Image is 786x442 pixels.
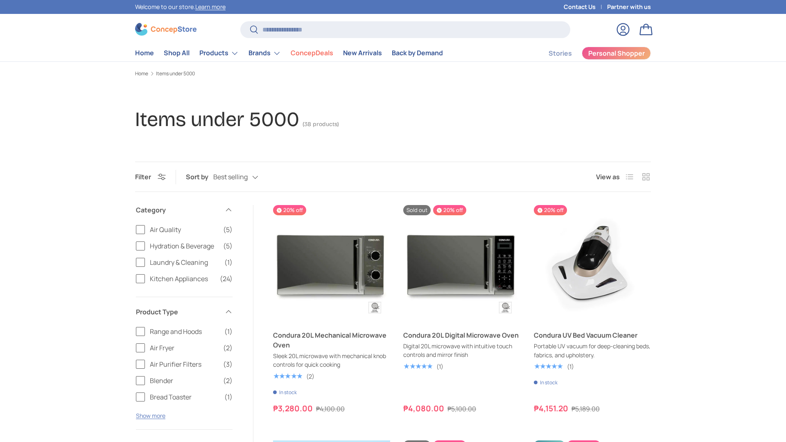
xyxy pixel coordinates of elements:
span: Air Fryer [150,343,218,353]
a: Condura 20L Digital Microwave Oven [403,330,520,340]
summary: Product Type [136,297,233,327]
span: 20% off [433,205,466,215]
span: Blender [150,376,218,386]
a: Contact Us [564,2,607,11]
span: Personal Shopper [588,50,645,56]
span: View as [596,172,620,182]
a: Products [199,45,239,61]
span: (38 products) [303,121,339,128]
p: Welcome to our store. [135,2,226,11]
a: Condura UV Bed Vacuum Cleaner [534,205,651,322]
a: Home [135,71,148,76]
a: Items under 5000 [156,71,195,76]
summary: Brands [244,45,286,61]
button: Best selling [213,170,275,185]
a: Brands [248,45,281,61]
span: Kitchen Appliances [150,274,215,284]
span: 20% off [273,205,306,215]
span: Product Type [136,307,219,317]
span: (2) [223,376,233,386]
summary: Products [194,45,244,61]
nav: Breadcrumbs [135,70,651,77]
a: Shop All [164,45,190,61]
a: New Arrivals [343,45,382,61]
span: Best selling [213,173,248,181]
span: Range and Hoods [150,327,219,336]
button: Show more [136,412,165,419]
a: Learn more [195,3,226,11]
a: Condura UV Bed Vacuum Cleaner [534,330,651,340]
span: Hydration & Beverage [150,241,218,251]
nav: Secondary [529,45,651,61]
span: (1) [224,327,233,336]
span: Air Purifier Filters [150,359,218,369]
span: Category [136,205,219,215]
span: (5) [223,225,233,235]
a: Condura 20L Mechanical Microwave Oven [273,205,390,322]
span: 20% off [534,205,567,215]
a: ConcepDeals [291,45,333,61]
span: (5) [223,241,233,251]
nav: Primary [135,45,443,61]
a: Home [135,45,154,61]
span: Sold out [403,205,431,215]
span: Air Quality [150,225,218,235]
span: Filter [135,172,151,181]
img: ConcepStore [135,23,196,36]
label: Sort by [186,172,213,182]
h1: Items under 5000 [135,107,299,131]
span: (2) [223,343,233,353]
a: Condura 20L Digital Microwave Oven [403,205,520,322]
a: Personal Shopper [582,47,651,60]
a: Partner with us [607,2,651,11]
summary: Category [136,195,233,225]
span: (24) [220,274,233,284]
span: (1) [224,392,233,402]
span: (1) [224,257,233,267]
button: Filter [135,172,166,181]
span: Laundry & Cleaning [150,257,219,267]
span: Bread Toaster [150,392,219,402]
a: Stories [549,45,572,61]
a: Condura 20L Mechanical Microwave Oven [273,330,390,350]
span: (3) [223,359,233,369]
a: Back by Demand [392,45,443,61]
